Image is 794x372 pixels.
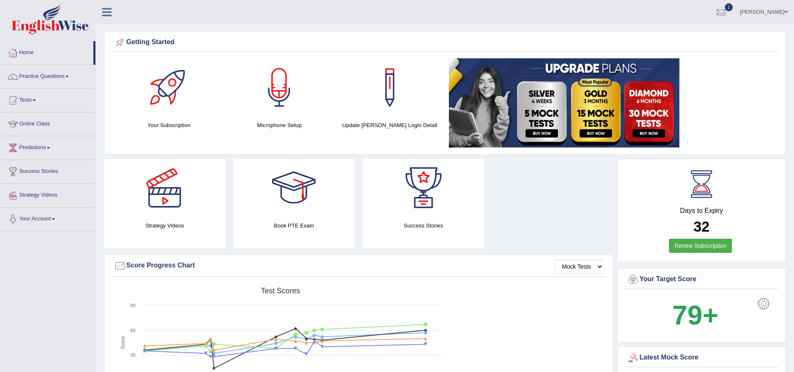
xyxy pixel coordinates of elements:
[363,221,484,230] h4: Success Stories
[0,112,95,133] a: Online Class
[669,239,732,253] a: Renew Subscription
[0,89,95,110] a: Tests
[0,207,95,228] a: Your Account
[118,121,220,130] h4: Your Subscription
[0,65,95,86] a: Practice Questions
[114,260,604,272] div: Score Progress Chart
[0,41,93,62] a: Home
[233,221,354,230] h4: Book PTE Exam
[261,287,300,295] tspan: Test scores
[120,336,126,350] tspan: Score
[0,160,95,181] a: Success Stories
[228,121,331,130] h4: Microphone Setup
[725,3,733,11] span: 1
[627,273,776,286] div: Your Target Score
[627,352,776,364] div: Latest Mock Score
[130,352,135,357] text: 30
[114,36,776,49] div: Getting Started
[339,121,441,130] h4: Update [PERSON_NAME] Login Detail
[0,184,95,205] a: Strategy Videos
[0,136,95,157] a: Predictions
[672,300,718,330] b: 79+
[694,218,710,235] b: 32
[130,328,135,333] text: 60
[130,303,135,308] text: 90
[449,58,679,147] img: small5.jpg
[104,221,225,230] h4: Strategy Videos
[627,207,776,215] h4: Days to Expiry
